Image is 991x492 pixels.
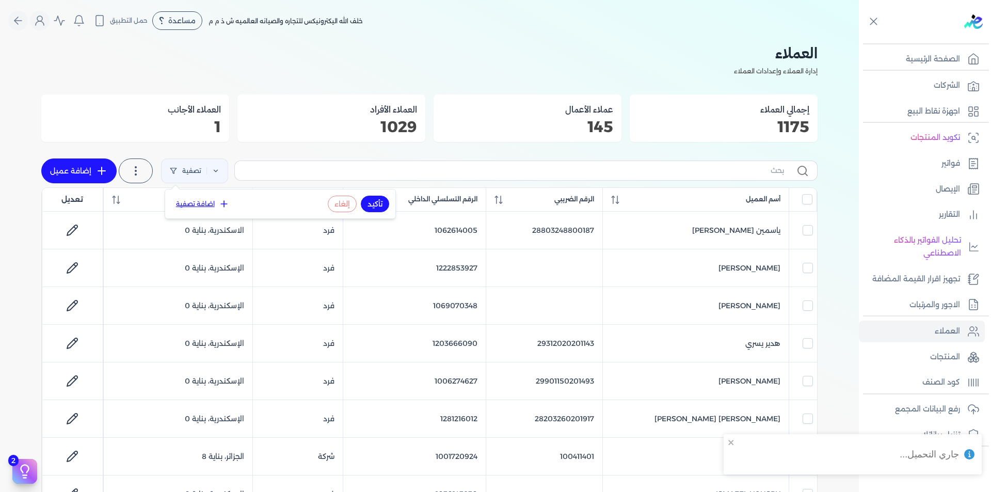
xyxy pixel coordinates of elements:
[486,212,602,249] td: 28803248800187
[910,131,960,145] p: تكويد المنتجات
[41,158,117,183] a: إضافة عميل
[859,127,985,149] a: تكويد المنتجات
[110,16,148,25] span: حمل التطبيق
[323,376,334,386] span: فرد
[343,287,486,325] td: 1069070348
[602,325,789,362] td: هدير يسري
[864,234,961,260] p: تحليل الفواتير بالذكاء الاصطناعي
[895,403,960,416] p: رفع البيانات المجمع
[152,11,202,30] div: مساعدة
[859,294,985,316] a: الاجور والمرتبات
[442,120,613,134] p: 145
[906,53,960,66] p: الصفحة الرئيسية
[859,75,985,97] a: الشركات
[323,263,334,273] span: فرد
[91,12,150,29] button: حمل التطبيق
[185,301,244,310] span: الإسكندرية، بناية 0
[343,325,486,362] td: 1203666090
[343,438,486,475] td: 1001720924
[343,249,486,287] td: 1222853927
[328,196,357,212] button: إلغاء
[486,438,602,475] td: 100411401
[168,17,196,24] span: مساعدة
[408,195,477,204] span: الرقم التسلسلي الداخلي
[41,65,818,78] p: إدارة العملاء وإعدادات العملاء
[934,79,960,92] p: الشركات
[935,325,960,338] p: العملاء
[872,273,960,286] p: تجهيز اقرار القيمة المضافة
[859,268,985,290] a: تجهيز اقرار القيمة المضافة
[859,101,985,122] a: اجهزة نقاط البيع
[185,226,244,235] span: الاسكندرية، بناية 0
[343,400,486,438] td: 1281216012
[343,212,486,249] td: 1062614005
[859,179,985,200] a: الإيصال
[61,194,83,205] span: تعديل
[939,208,960,221] p: التقارير
[486,362,602,400] td: 29901150201493
[859,372,985,393] a: كود الصنف
[964,14,983,29] img: logo
[185,339,244,348] span: الإسكندرية، بناية 0
[171,198,234,210] button: اضافة تصفية
[859,153,985,174] a: فواتير
[728,438,735,447] button: close
[442,103,613,116] h3: عملاء الأعمال
[343,362,486,400] td: 1006274627
[921,428,960,442] p: تنزيل بياناتك
[361,196,389,212] button: تأكيد
[323,339,334,348] span: فرد
[243,165,784,176] input: بحث
[246,103,417,116] h3: العملاء الأفراد
[318,452,334,461] span: شركة
[638,120,809,134] p: 1175
[202,452,244,461] span: الجزائر، بناية 8
[602,400,789,438] td: [PERSON_NAME] [PERSON_NAME]
[859,230,985,264] a: تحليل الفواتير بالذكاء الاصطناعي
[859,204,985,226] a: التقارير
[602,287,789,325] td: [PERSON_NAME]
[602,438,789,475] td: شركة رايا للتوزيع
[185,263,244,273] span: الإسكندرية، بناية 0
[323,301,334,310] span: فرد
[602,362,789,400] td: [PERSON_NAME]
[50,120,221,134] p: 1
[8,455,19,466] span: 2
[486,325,602,362] td: 29312020201143
[922,376,960,389] p: كود الصنف
[246,120,417,134] p: 1029
[859,424,985,446] a: تنزيل بياناتك
[859,49,985,70] a: الصفحة الرئيسية
[859,399,985,420] a: رفع البيانات المجمع
[859,321,985,342] a: العملاء
[50,103,221,116] h3: العملاء الأجانب
[12,459,37,484] button: 2
[859,346,985,368] a: المنتجات
[936,183,960,196] p: الإيصال
[638,103,809,116] h3: إجمالي العملاء
[161,158,228,183] a: تصفية
[900,448,959,461] div: جاري التحميل...
[209,17,363,25] span: خلف الله اليكترونيكس للتجاره والصيانه العالميه ش ذ م م
[746,195,780,204] span: أسم العميل
[41,41,818,65] h2: العملاء
[602,249,789,287] td: [PERSON_NAME]
[941,157,960,170] p: فواتير
[930,351,960,364] p: المنتجات
[185,376,244,386] span: الإسكندرية، بناية 0
[554,195,594,204] span: الرقم الضريبي
[323,414,334,423] span: فرد
[602,212,789,249] td: ياسمين [PERSON_NAME]
[909,298,960,312] p: الاجور والمرتبات
[486,400,602,438] td: 28203260201917
[323,226,334,235] span: فرد
[907,105,960,118] p: اجهزة نقاط البيع
[185,414,244,423] span: الإسكندرية، بناية 0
